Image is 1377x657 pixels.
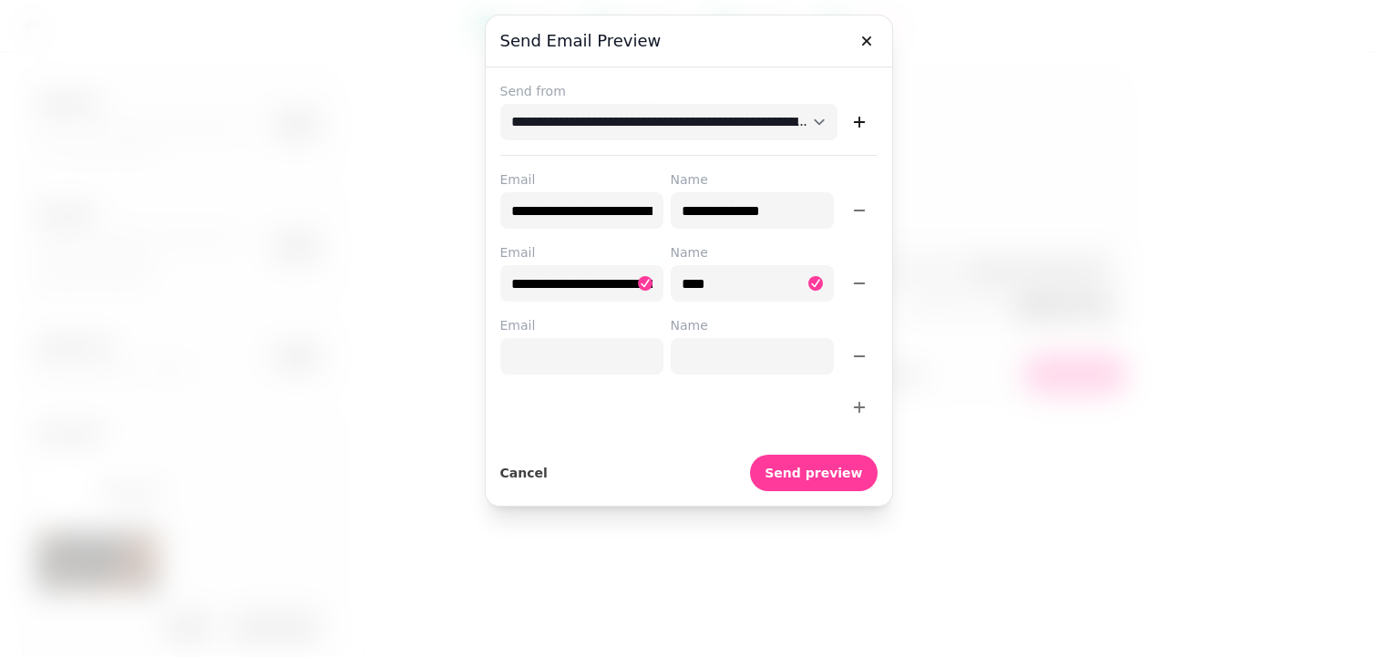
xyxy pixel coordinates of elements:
label: Name [671,243,834,262]
label: Email [500,316,663,334]
span: Send preview [765,467,862,479]
label: Name [671,170,834,189]
h3: Send email preview [500,30,878,52]
button: Cancel [500,455,548,491]
button: Send preview [750,455,877,491]
label: Name [671,316,834,334]
label: Send from [500,82,878,100]
label: Email [500,170,663,189]
span: Cancel [500,467,548,479]
label: Email [500,243,663,262]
